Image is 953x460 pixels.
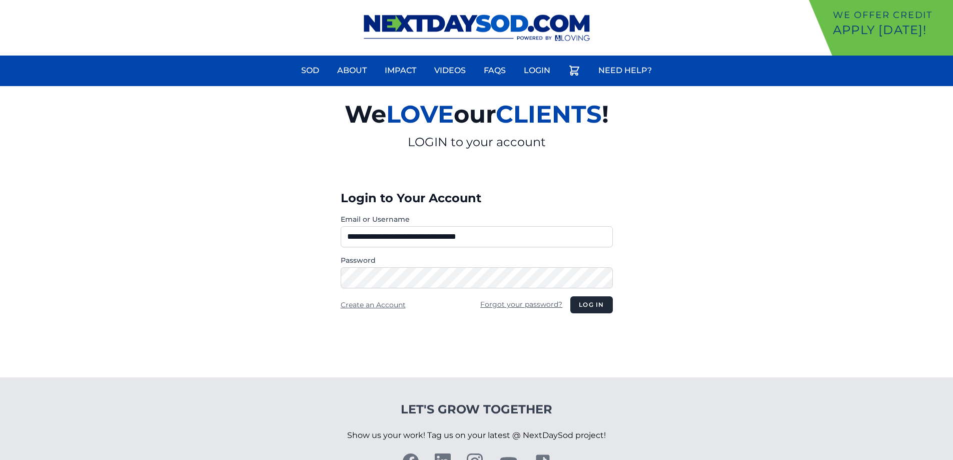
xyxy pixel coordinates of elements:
a: About [331,59,373,83]
a: Create an Account [341,300,406,309]
a: FAQs [478,59,512,83]
p: LOGIN to your account [229,134,725,150]
a: Need Help? [592,59,658,83]
a: Forgot your password? [480,300,562,309]
span: LOVE [386,100,454,129]
label: Password [341,255,613,265]
label: Email or Username [341,214,613,224]
p: We offer Credit [833,8,949,22]
h2: We our ! [229,94,725,134]
a: Login [518,59,556,83]
h4: Let's Grow Together [347,401,606,417]
h3: Login to Your Account [341,190,613,206]
a: Sod [295,59,325,83]
p: Show us your work! Tag us on your latest @ NextDaySod project! [347,417,606,453]
button: Log in [570,296,612,313]
a: Impact [379,59,422,83]
span: CLIENTS [496,100,602,129]
a: Videos [428,59,472,83]
p: Apply [DATE]! [833,22,949,38]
